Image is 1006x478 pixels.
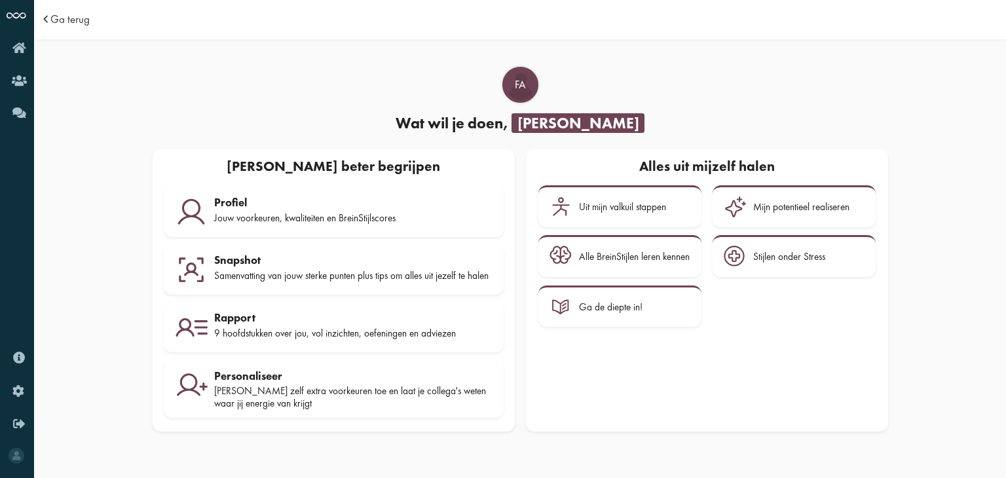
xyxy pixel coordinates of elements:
[538,235,701,277] a: Alle BreinStijlen leren kennen
[214,311,493,324] div: Rapport
[214,253,493,267] div: Snapshot
[504,77,537,93] span: FA
[214,327,493,339] div: 9 hoofdstukken over jou, vol inzichten, oefeningen en adviezen
[214,369,493,382] div: Personaliseer
[713,185,876,227] a: Mijn potentieel realiseren
[396,113,508,133] span: Wat wil je doen,
[579,301,643,313] div: Ga de diepte in!
[512,113,644,133] span: [PERSON_NAME]
[214,385,493,409] div: [PERSON_NAME] zelf extra voorkeuren toe en laat je collega's weten waar jij energie van krijgt
[214,212,493,224] div: Jouw voorkeuren, kwaliteiten en BreinStijlscores
[164,185,504,237] a: Profiel Jouw voorkeuren, kwaliteiten en BreinStijlscores
[538,285,701,327] a: Ga de diepte in!
[579,251,690,263] div: Alle BreinStijlen leren kennen
[538,185,701,227] a: Uit mijn valkuil stappen
[753,201,849,213] div: Mijn potentieel realiseren
[713,235,876,277] a: Stijlen onder Stress
[50,14,90,25] a: Ga terug
[502,67,538,103] div: Felice Aarts
[579,201,666,213] div: Uit mijn valkuil stappen
[214,196,493,209] div: Profiel
[158,155,509,179] div: [PERSON_NAME] beter begrijpen
[537,155,877,179] div: Alles uit mijzelf halen
[164,303,504,353] a: Rapport 9 hoofdstukken over jou, vol inzichten, oefeningen en adviezen
[753,251,825,263] div: Stijlen onder Stress
[214,270,493,282] div: Samenvatting van jouw sterke punten plus tips om alles uit jezelf te halen
[164,361,504,418] a: Personaliseer [PERSON_NAME] zelf extra voorkeuren toe en laat je collega's weten waar jij energie...
[164,245,504,295] a: Snapshot Samenvatting van jouw sterke punten plus tips om alles uit jezelf te halen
